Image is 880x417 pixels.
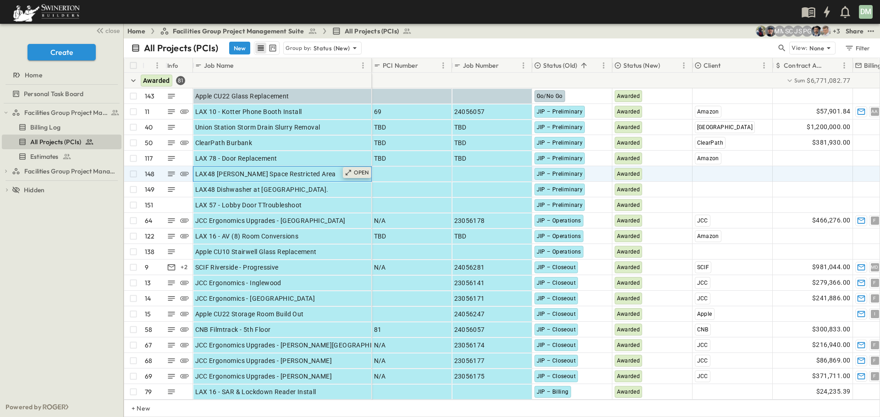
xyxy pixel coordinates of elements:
[145,92,155,101] p: 143
[537,186,583,193] span: JIP – Preliminary
[454,294,485,303] span: 23056171
[454,278,485,287] span: 23056141
[722,60,732,70] button: Sort
[30,123,60,132] span: Billing Log
[345,27,399,36] span: All Projects (PCIs)
[537,171,583,177] span: JIP – Preliminary
[24,89,83,98] span: Personal Task Board
[145,200,154,210] p: 151
[812,324,850,335] span: $300,833.00
[204,61,233,70] p: Job Name
[617,373,640,379] span: Awarded
[865,26,876,37] button: test
[195,216,346,225] span: JCC Ergonomics Upgrades - [GEOGRAPHIC_DATA]
[12,106,120,119] a: Facilities Group Project Management Suite
[811,26,822,37] img: Saul Zepeda (saul.zepeda@swinerton.com)
[537,264,576,271] span: JIP – Closeout
[697,357,708,364] span: JCC
[617,108,640,115] span: Awarded
[617,280,640,286] span: Awarded
[697,311,712,317] span: Apple
[145,294,151,303] p: 14
[286,43,312,53] p: Group by:
[697,217,708,224] span: JCC
[859,5,873,19] div: DM
[127,27,417,36] nav: breadcrumbs
[92,24,121,37] button: close
[195,92,289,101] span: Apple CU22 Glass Replacement
[195,356,332,365] span: JCC Ergonomics Upgrades - [PERSON_NAME]
[255,43,266,54] button: row view
[143,77,170,84] span: Awarded
[143,58,165,73] div: #
[617,186,640,193] span: Awarded
[816,355,851,366] span: $86,869.00
[357,60,368,71] button: Menu
[812,340,850,350] span: $216,940.00
[839,60,850,71] button: Menu
[2,135,120,148] a: All Projects (PCIs)
[374,356,386,365] span: N/A
[195,294,315,303] span: JCC Ergonomics - [GEOGRAPHIC_DATA]
[697,140,724,146] span: ClearPath
[537,280,576,286] span: JIP – Closeout
[697,108,719,115] span: Amazon
[841,42,873,54] button: Filter
[858,4,874,20] button: DM
[146,60,156,70] button: Sort
[195,372,332,381] span: JCC Ergonomics Upgrades - [PERSON_NAME]
[873,298,876,298] span: F
[807,122,850,132] span: $1,200,000.00
[697,342,708,348] span: JCC
[2,105,121,120] div: Facilities Group Project Management Suitetest
[145,216,152,225] p: 64
[354,169,369,176] p: OPEN
[812,215,850,226] span: $466,276.00
[313,43,350,53] p: Status (New)
[145,372,152,381] p: 69
[537,311,576,317] span: JIP – Closeout
[27,44,96,60] button: Create
[812,277,850,288] span: $279,366.00
[759,60,770,71] button: Menu
[132,404,137,413] p: + New
[662,60,672,70] button: Sort
[617,155,640,162] span: Awarded
[697,264,709,271] span: SCIF
[537,108,583,115] span: JIP – Preliminary
[374,107,382,116] span: 69
[617,249,640,255] span: Awarded
[697,326,709,333] span: CNB
[518,60,529,71] button: Menu
[617,93,640,99] span: Awarded
[160,27,317,36] a: Facilities Group Project Management Suite
[765,26,776,37] img: Mark Sotelo (mark.sotelo@swinerton.com)
[697,280,708,286] span: JCC
[812,137,850,148] span: $381,930.00
[697,373,708,379] span: JCC
[454,123,467,132] span: TBD
[145,247,155,256] p: 138
[809,43,824,53] p: None
[617,264,640,271] span: Awarded
[537,373,576,379] span: JIP – Closeout
[812,371,850,381] span: $371,711.00
[152,60,163,71] button: Menu
[829,60,839,70] button: Sort
[617,357,640,364] span: Awarded
[617,202,640,208] span: Awarded
[144,42,218,54] p: All Projects (PCIs)
[678,60,689,71] button: Menu
[235,60,245,70] button: Sort
[195,123,320,132] span: Union Station Storm Drain Slurry Removal
[195,341,397,350] span: JCC Ergonomics Upgrades - [PERSON_NAME][GEOGRAPHIC_DATA]
[195,232,299,241] span: LAX 16 - AV (8) Room Conversions
[537,249,581,255] span: JIP – Operations
[173,27,304,36] span: Facilities Group Project Management Suite
[374,341,386,350] span: N/A
[697,124,753,130] span: [GEOGRAPHIC_DATA]
[756,26,767,37] img: Joshua Whisenant (josh@tryroger.com)
[195,185,329,194] span: LAX48 Dishwasher at [GEOGRAPHIC_DATA].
